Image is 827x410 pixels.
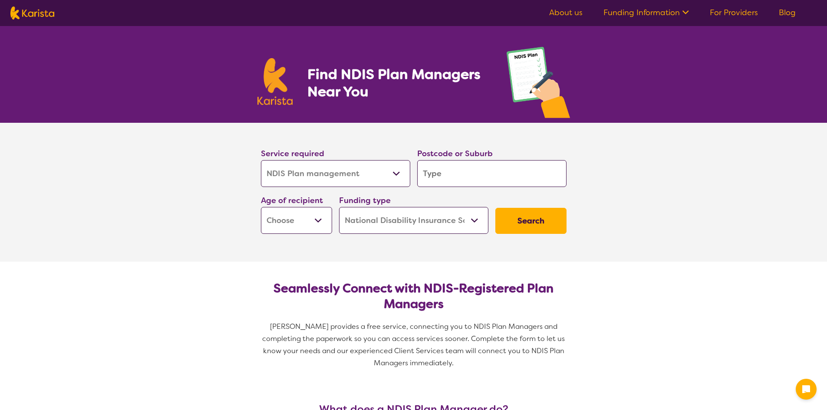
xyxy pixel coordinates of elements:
[307,66,489,100] h1: Find NDIS Plan Managers Near You
[261,148,324,159] label: Service required
[507,47,570,123] img: plan-management
[262,322,567,367] span: [PERSON_NAME] provides a free service, connecting you to NDIS Plan Managers and completing the pa...
[603,7,689,18] a: Funding Information
[495,208,567,234] button: Search
[339,195,391,206] label: Funding type
[417,160,567,187] input: Type
[710,7,758,18] a: For Providers
[417,148,493,159] label: Postcode or Suburb
[779,7,796,18] a: Blog
[257,58,293,105] img: Karista logo
[10,7,54,20] img: Karista logo
[549,7,583,18] a: About us
[261,195,323,206] label: Age of recipient
[268,281,560,312] h2: Seamlessly Connect with NDIS-Registered Plan Managers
